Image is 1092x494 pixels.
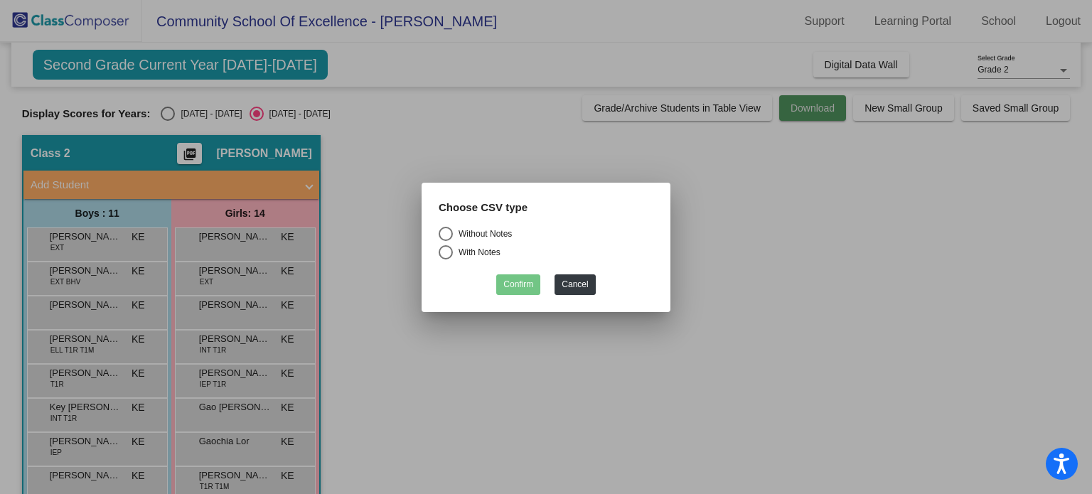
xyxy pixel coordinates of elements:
label: Choose CSV type [439,200,528,216]
div: With Notes [453,245,500,258]
button: Cancel [555,274,595,294]
mat-radio-group: Select an option [439,226,653,263]
button: Confirm [496,274,540,294]
div: Without Notes [453,227,512,240]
